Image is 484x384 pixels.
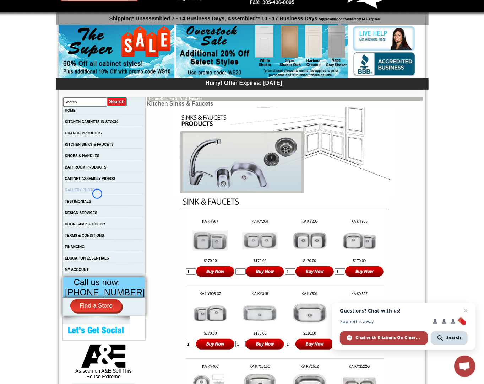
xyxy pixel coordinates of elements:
a: TERMS & CONDITIONS [65,234,104,238]
a: GRANITE PRODUCTS [65,131,102,135]
td: $170.00 [186,331,235,335]
img: KA KY301 [292,303,327,324]
a: FINANCING [65,245,85,249]
a: Kitchen Sinks & Faucets [161,97,202,101]
input: Buy Now [295,266,334,277]
td: KA KY204 [235,219,284,223]
a: HOME [65,108,76,112]
div: Hurry! Offer Expires: [DATE] [59,79,429,86]
a: GALLERY PHOTOS [65,188,98,192]
td: KA KY301 [285,292,334,296]
td: $170.00 [235,331,284,335]
span: [PHONE_NUMBER] [65,287,145,297]
a: KITCHEN CABINETS IN-STOCK [65,120,118,124]
span: Questions? Chat with us! [340,308,468,314]
td: KA KY905-37 [186,292,235,296]
a: Find a Store [70,299,122,312]
td: KA KY460 [186,364,235,368]
span: *Approximation **Assembly Fee Applies [317,16,380,21]
a: CABINET ASSEMBLY VIDEOS [65,177,115,181]
input: Buy Now [196,266,235,277]
input: Buy Now [295,338,334,350]
p: Shipping* Unassembled 7 - 14 Business Days, Assembled** 10 - 17 Business Days [59,12,429,21]
td: KA KY307 [335,292,384,296]
input: Buy Now [345,266,384,277]
a: EDUCATION ESSENTIALS [65,256,109,260]
td: Kitchen Sinks & Faucets [147,101,423,107]
a: Home [149,97,159,101]
td: $170.00 [186,259,235,263]
td: KA KY3322G [335,364,384,368]
td: KA KY205 [285,219,334,223]
a: TESTIMONIALS [65,199,91,203]
a: MY ACCOUNT [65,268,89,272]
td: KA KY1512 [285,364,334,368]
div: Search [431,331,468,345]
span: Support is away [340,319,428,324]
a: DESIGN SERVICES [65,211,98,215]
td: $170.00 [335,259,384,263]
img: KA KY205 [292,231,327,250]
a: KITCHEN SINKS & FAUCETS [65,143,114,146]
a: KNOBS & HANDLES [65,154,99,158]
span: Close chat [462,306,470,315]
img: KA KY319 [242,305,278,322]
a: BATHROOM PRODUCTS [65,165,107,169]
td: $170.00 [285,259,334,263]
td: KA KY1815C [235,364,284,368]
img: KA KY907 [192,231,228,250]
div: Open chat [454,356,475,377]
input: Buy Now [246,266,284,277]
td: $110.00 [285,331,334,335]
div: Chat with Kitchens On Clearance [340,331,428,345]
span: Chat with Kitchens On Clearance [355,335,421,341]
td: KA KY319 [235,292,284,296]
a: DOOR SAMPLE POLICY [65,222,105,226]
input: Buy Now [196,338,235,350]
input: Submit [107,97,127,107]
td: KA KY907 [186,219,235,223]
td: KA KY905 [335,219,384,223]
td: » [147,97,423,101]
td: $170.00 [235,259,284,263]
div: As seen on A&E Sell This House Extreme [72,345,135,383]
input: Buy Now [246,338,284,350]
img: KA KY204 [242,232,278,249]
span: Call us now: [74,277,120,287]
img: KA KY905-37 [192,305,228,322]
img: KA KY905 [342,232,377,249]
span: Search [446,335,461,341]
